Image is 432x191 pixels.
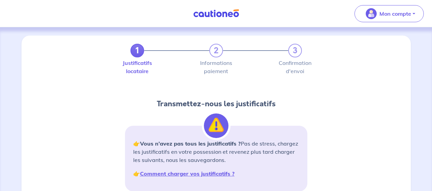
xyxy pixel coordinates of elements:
img: Cautioneo [191,9,242,18]
a: 1 [130,44,144,57]
p: 👉 Pas de stress, chargez les justificatifs en votre possession et revenez plus tard charger les s... [133,139,299,164]
label: Informations paiement [209,60,223,74]
p: 👉 [133,169,299,178]
img: illu_alert.svg [204,113,228,138]
strong: Vous n’avez pas tous les justificatifs ? [140,140,241,147]
label: Confirmation d'envoi [288,60,302,74]
p: Mon compte [379,10,411,18]
img: illu_account_valid_menu.svg [366,8,377,19]
h2: Transmettez-nous les justificatifs [125,98,307,109]
a: Comment charger vos justificatifs ? [140,170,235,177]
button: illu_account_valid_menu.svgMon compte [354,5,424,22]
label: Justificatifs locataire [130,60,144,74]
